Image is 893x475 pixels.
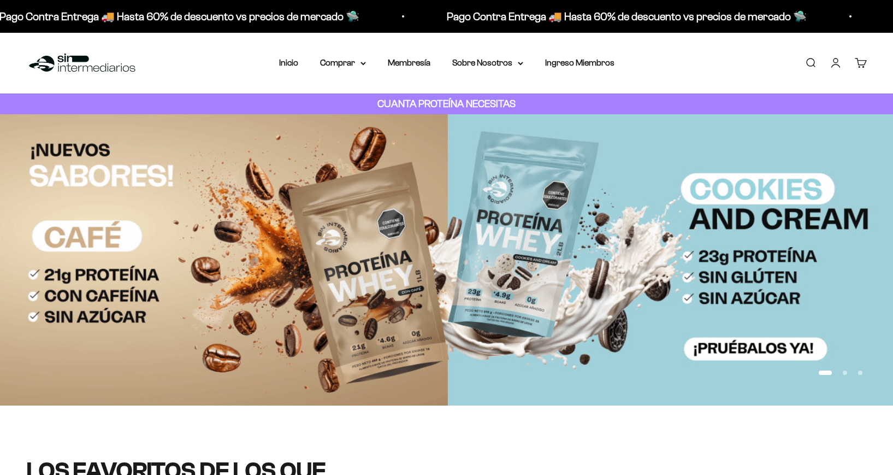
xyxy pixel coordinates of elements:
[279,58,298,67] a: Inicio
[320,56,366,70] summary: Comprar
[445,8,805,25] p: Pago Contra Entrega 🚚 Hasta 60% de descuento vs precios de mercado 🛸
[545,58,614,67] a: Ingreso Miembros
[377,98,516,109] strong: CUANTA PROTEÍNA NECESITAS
[388,58,430,67] a: Membresía
[452,56,523,70] summary: Sobre Nosotros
